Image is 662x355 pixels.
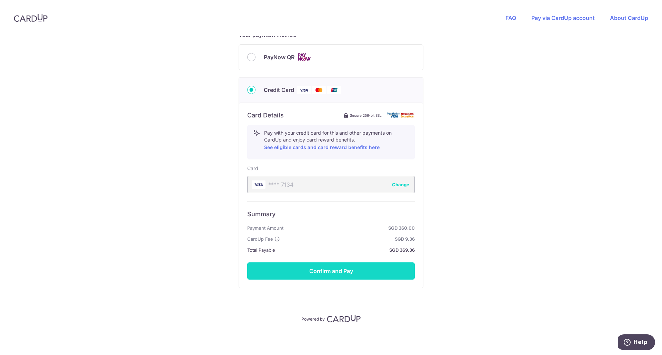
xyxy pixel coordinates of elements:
[247,235,273,243] span: CardUp Fee
[247,86,415,94] div: Credit Card Visa Mastercard Union Pay
[247,224,283,232] span: Payment Amount
[264,86,294,94] span: Credit Card
[247,111,284,119] h6: Card Details
[14,14,48,22] img: CardUp
[264,53,294,61] span: PayNow QR
[297,53,311,62] img: Cards logo
[610,14,648,21] a: About CardUp
[278,246,415,254] strong: SGD 369.36
[618,334,655,352] iframe: Opens a widget where you can find more information
[286,224,415,232] strong: SGD 360.00
[505,14,516,21] a: FAQ
[247,53,415,62] div: PayNow QR Cards logo
[327,314,361,323] img: CardUp
[247,210,415,218] h6: Summary
[312,86,326,94] img: Mastercard
[297,86,311,94] img: Visa
[531,14,595,21] a: Pay via CardUp account
[247,165,258,172] label: Card
[247,246,275,254] span: Total Payable
[350,113,382,118] span: Secure 256-bit SSL
[392,181,409,188] button: Change
[387,112,415,118] img: card secure
[327,86,341,94] img: Union Pay
[301,315,325,322] p: Powered by
[264,144,380,150] a: See eligible cards and card reward benefits here
[264,129,409,152] p: Pay with your credit card for this and other payments on CardUp and enjoy card reward benefits.
[283,235,415,243] strong: SGD 9.36
[247,262,415,280] button: Confirm and Pay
